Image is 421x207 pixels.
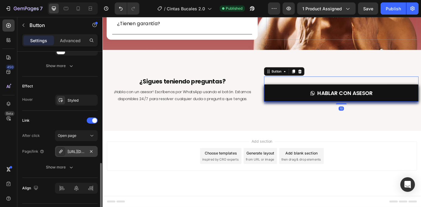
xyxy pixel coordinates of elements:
div: Styled [68,98,96,103]
button: 7 [2,2,45,15]
span: Add section [168,139,197,146]
div: Align [22,184,40,192]
div: Open Intercom Messenger [400,177,415,192]
div: Page/link [22,149,44,154]
div: [URL][DOMAIN_NAME]¿me%20pueden%20ayudar%3F [68,149,85,154]
div: Effect [22,83,33,89]
span: inspired by CRO experts [114,161,156,166]
div: Hover [22,97,33,102]
div: Show more [46,164,74,170]
button: 1 product assigned [297,2,356,15]
button: Show more [22,162,98,173]
iframe: Design area [103,17,421,207]
button: Save [358,2,378,15]
button: Show more [22,60,98,71]
div: Choose templates [117,153,154,159]
p: HABLAR CON ASESOR [246,82,309,93]
span: / [164,5,165,12]
p: 7 [40,5,43,12]
div: Button [193,60,206,65]
p: Button [30,22,81,29]
p: Settings [30,37,47,44]
span: then drag & drop elements [205,161,250,166]
span: from URL or image [164,161,197,166]
div: Link [22,118,30,123]
span: Published [226,6,242,11]
span: 1 product assigned [302,5,342,12]
div: Add blank section [209,153,246,159]
span: Save [363,6,373,11]
div: Show more [46,63,74,69]
div: Undo/Redo [115,2,139,15]
span: Cintas Bucales 2.0 [167,5,205,12]
button: Open page [55,130,98,141]
p: Advanced [60,37,81,44]
div: Generate layout [165,153,197,159]
a: HABLAR CON ASESOR [185,77,362,97]
div: 10 [270,103,277,107]
div: Beta [5,111,15,116]
span: Open page [58,133,76,138]
div: Publish [386,5,401,12]
button: Publish [381,2,406,15]
div: After click [22,133,40,138]
div: 450 [6,65,15,70]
